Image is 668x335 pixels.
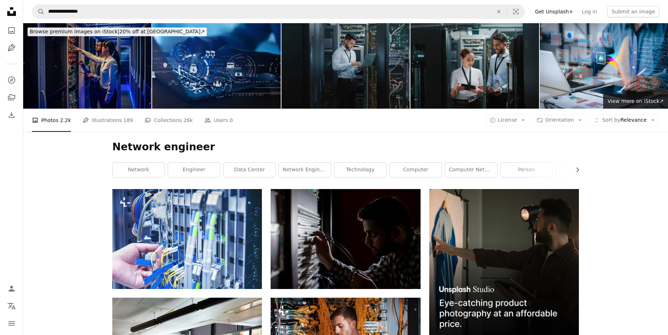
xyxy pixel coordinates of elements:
span: 189 [124,116,133,124]
a: Photos [4,23,19,38]
button: Clear [491,5,507,18]
img: Shot of a young male engineer using his laptop in a server room [281,23,410,109]
a: Log in / Sign up [4,281,19,296]
a: Download History [4,108,19,122]
a: network [113,163,164,177]
a: technology [334,163,386,177]
a: Home — Unsplash [4,4,19,20]
button: Visual search [507,5,525,18]
a: Collections 26k [145,109,193,132]
span: 20% off at [GEOGRAPHIC_DATA] ↗ [30,29,205,34]
a: electronic [556,163,608,177]
a: Log in [577,6,601,17]
span: Orientation [545,117,574,123]
a: Technician using digital tablet in server room, repair card mainboard checking network link status [112,235,262,242]
img: Shot of two colleagues working together in a server room [410,23,539,109]
a: Collections [4,90,19,105]
a: View more on iStock↗ [603,94,668,109]
a: engineer [168,163,220,177]
button: scroll list to the right [571,163,579,177]
button: Language [4,299,19,313]
button: License [485,114,530,126]
a: man in black and white plaid dress shirt [271,236,420,242]
a: data center [224,163,275,177]
img: IT engineers checking servers in server room [23,23,151,109]
span: Sort by [602,117,620,123]
a: Browse premium images on iStock|20% off at [GEOGRAPHIC_DATA]↗ [23,23,211,41]
h1: Network engineer [112,141,579,154]
span: Browse premium images on iStock | [30,29,119,34]
a: person [501,163,552,177]
a: Get Unsplash+ [531,6,577,17]
img: close up programmer man hand typing on keyboard laptop for register data system or access passwor... [152,23,280,109]
a: computer [390,163,442,177]
a: Illustrations 189 [83,109,133,132]
a: Users 0 [204,109,233,132]
button: Sort byRelevance [589,114,659,126]
img: Data analysis science and big data with AI technology. Analyst or Scientist uses a computer and d... [540,23,668,109]
span: View more on iStock ↗ [608,98,664,104]
a: Explore [4,73,19,87]
span: License [498,117,517,123]
a: network engineering [279,163,331,177]
a: computer network [445,163,497,177]
button: Menu [4,316,19,331]
span: Relevance [602,117,647,124]
button: Submit an image [607,6,659,17]
button: Search Unsplash [32,5,45,18]
button: Orientation [533,114,586,126]
span: 26k [183,116,193,124]
a: Illustrations [4,41,19,55]
img: Technician using digital tablet in server room, repair card mainboard checking network link status [112,189,262,289]
img: man in black and white plaid dress shirt [271,189,420,289]
span: 0 [230,116,233,124]
form: Find visuals sitewide [32,4,525,19]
